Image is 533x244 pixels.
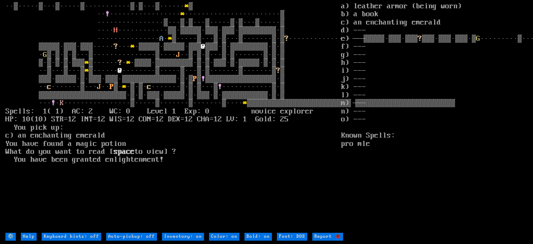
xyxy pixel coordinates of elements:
[277,233,307,241] input: Font: DOS
[43,51,47,59] font: G
[201,42,205,51] font: @
[118,59,122,67] font: ?
[159,35,164,43] font: A
[276,67,280,75] font: ?
[209,233,239,241] input: Color: on
[244,233,272,241] input: Bold: on
[97,83,101,91] font: J
[42,233,101,241] input: Keyboard hints: off
[118,67,122,75] font: @
[105,10,110,18] font: !
[5,2,341,232] larn: ··▒·····▒···▒·····▒···········▒·▒···▒······ ▒ ·· ················· ·······················▒ ·····...
[284,35,289,43] font: ?
[47,83,51,91] font: c
[60,99,64,107] font: K
[114,42,118,51] font: ?
[176,51,180,59] font: J
[218,83,222,91] font: !
[114,148,134,156] b: space
[106,233,157,241] input: Auto-pickup: off
[5,233,16,241] input: ⚙️
[21,233,37,241] input: Help
[312,233,343,241] input: Report 🐞
[147,83,151,91] font: c
[162,233,204,241] input: Inventory: on
[114,26,118,35] font: H
[341,2,528,232] stats: a) leather armor (being worn) b) a book c) an enchanting emerald d) --- e) --- f) --- g) --- h) -...
[51,99,55,107] font: !
[193,75,197,83] font: P
[201,75,205,83] font: !
[110,83,114,91] font: P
